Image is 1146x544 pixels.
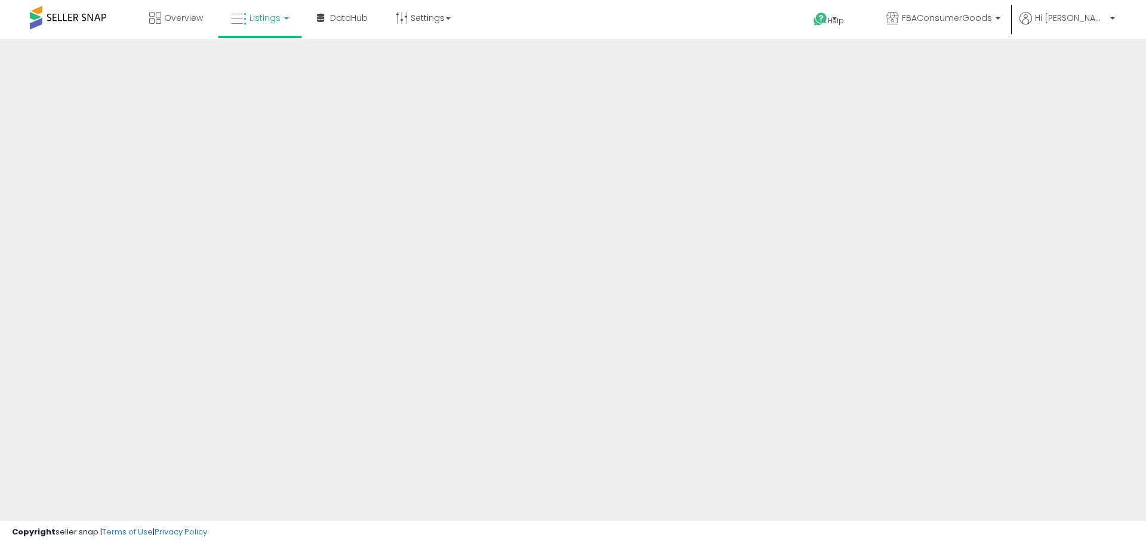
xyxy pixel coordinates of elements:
[804,3,867,39] a: Help
[102,526,153,537] a: Terms of Use
[1035,12,1107,24] span: Hi [PERSON_NAME]
[12,527,207,538] div: seller snap | |
[813,12,828,27] i: Get Help
[902,12,992,24] span: FBAConsumerGoods
[1019,12,1115,39] a: Hi [PERSON_NAME]
[155,526,207,537] a: Privacy Policy
[828,16,844,26] span: Help
[164,12,203,24] span: Overview
[249,12,281,24] span: Listings
[12,526,56,537] strong: Copyright
[330,12,368,24] span: DataHub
